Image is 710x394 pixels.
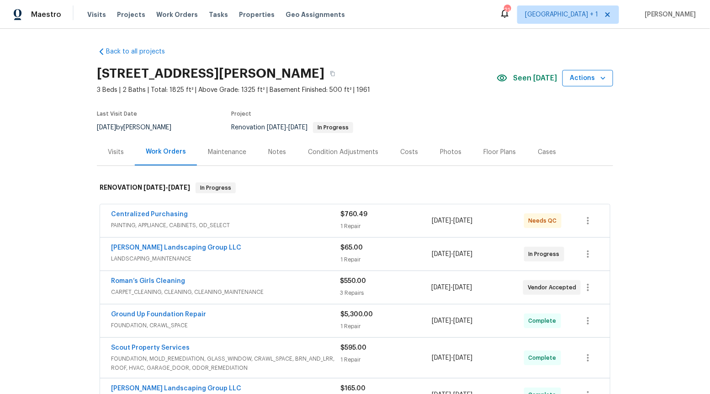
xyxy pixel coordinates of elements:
span: [DATE] [454,355,473,361]
span: $550.00 [340,278,366,284]
a: Scout Property Services [111,345,190,351]
div: Floor Plans [483,148,516,157]
span: Maestro [31,10,61,19]
div: Photos [440,148,461,157]
div: 1 Repair [340,255,432,264]
span: [DATE] [432,284,451,291]
div: Visits [108,148,124,157]
button: Actions [562,70,613,87]
span: - [432,283,472,292]
span: - [432,316,473,325]
span: Tasks [209,11,228,18]
a: [PERSON_NAME] Landscaping Group LLC [111,385,241,392]
span: [GEOGRAPHIC_DATA] + 1 [525,10,598,19]
span: $595.00 [340,345,366,351]
button: Copy Address [324,65,341,82]
span: [DATE] [432,355,451,361]
span: [PERSON_NAME] [641,10,696,19]
span: [DATE] [432,318,451,324]
div: Cases [538,148,556,157]
div: Condition Adjustments [308,148,378,157]
span: [DATE] [288,124,307,131]
a: [PERSON_NAME] Landscaping Group LLC [111,245,241,251]
div: 3 Repairs [340,288,431,298]
div: 1 Repair [340,322,432,331]
span: - [432,353,473,362]
div: Maintenance [208,148,246,157]
span: [DATE] [454,218,473,224]
h6: RENOVATION [100,182,190,193]
span: [DATE] [168,184,190,191]
span: Actions [570,73,606,84]
span: $165.00 [340,385,366,392]
span: Projects [117,10,145,19]
span: $5,300.00 [340,311,373,318]
span: Vendor Accepted [528,283,580,292]
span: Geo Assignments [286,10,345,19]
span: In Progress [196,183,235,192]
span: [DATE] [453,284,472,291]
a: Centralized Purchasing [111,211,188,218]
span: Work Orders [156,10,198,19]
span: - [143,184,190,191]
span: Renovation [231,124,353,131]
span: Visits [87,10,106,19]
div: Notes [268,148,286,157]
span: LANDSCAPING_MAINTENANCE [111,254,340,263]
span: PAINTING, APPLIANCE, CABINETS, OD_SELECT [111,221,340,230]
span: FOUNDATION, CRAWL_SPACE [111,321,340,330]
span: [DATE] [267,124,286,131]
span: [DATE] [432,218,451,224]
span: [DATE] [97,124,116,131]
div: 1 Repair [340,355,432,364]
div: Work Orders [146,147,186,156]
span: [DATE] [432,251,451,257]
a: Ground Up Foundation Repair [111,311,206,318]
div: 1 Repair [340,222,432,231]
span: Needs QC [529,216,561,225]
span: $65.00 [340,245,363,251]
span: $760.49 [340,211,367,218]
span: CARPET_CLEANING, CLEANING, CLEANING_MAINTENANCE [111,288,340,297]
div: RENOVATION [DATE]-[DATE]In Progress [97,173,613,202]
span: Project [231,111,251,117]
h2: [STREET_ADDRESS][PERSON_NAME] [97,69,324,78]
span: - [267,124,307,131]
span: In Progress [529,250,563,259]
span: - [432,250,473,259]
span: Seen [DATE] [513,74,557,83]
span: Complete [529,316,560,325]
div: Costs [400,148,418,157]
span: - [432,216,473,225]
span: Complete [529,353,560,362]
span: 3 Beds | 2 Baths | Total: 1825 ft² | Above Grade: 1325 ft² | Basement Finished: 500 ft² | 1961 [97,85,497,95]
a: Back to all projects [97,47,185,56]
span: Properties [239,10,275,19]
div: 21 [504,5,510,15]
div: by [PERSON_NAME] [97,122,182,133]
span: FOUNDATION, MOLD_REMEDIATION, GLASS_WINDOW, CRAWL_SPACE, BRN_AND_LRR, ROOF, HVAC, GARAGE_DOOR, OD... [111,354,340,373]
a: Roman’s Girls Cleaning [111,278,185,284]
span: [DATE] [454,251,473,257]
span: [DATE] [143,184,165,191]
span: In Progress [314,125,352,130]
span: [DATE] [454,318,473,324]
span: Last Visit Date [97,111,137,117]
